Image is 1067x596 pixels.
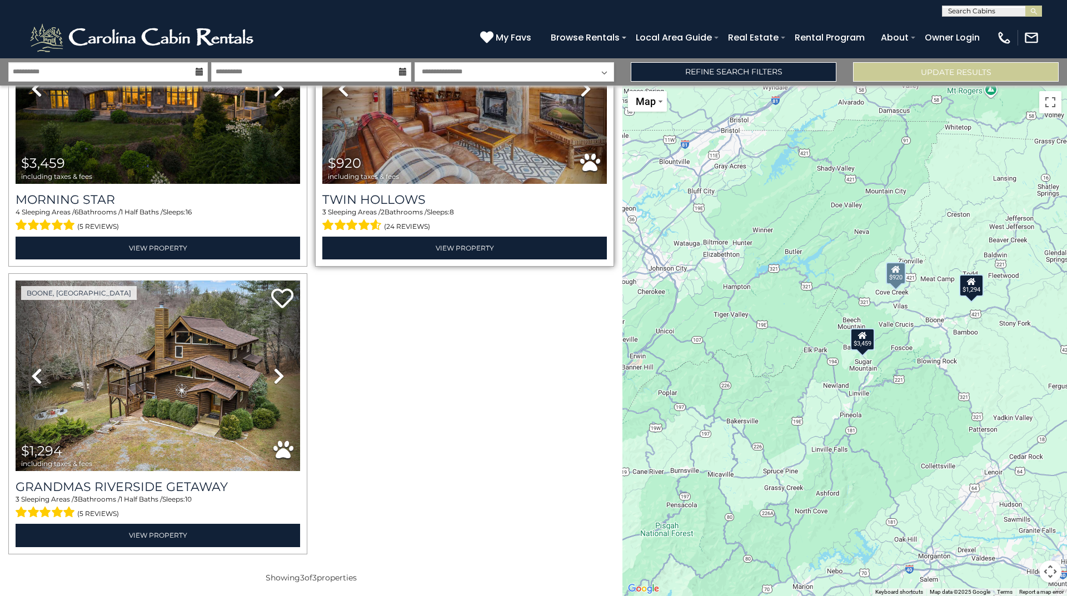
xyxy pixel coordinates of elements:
a: Browse Rentals [545,28,625,47]
a: Owner Login [919,28,985,47]
span: including taxes & fees [21,460,92,467]
span: including taxes & fees [21,173,92,180]
div: $3,459 [850,328,875,350]
span: 8 [450,208,454,216]
p: Showing of properties [8,572,614,583]
span: (5 reviews) [77,219,119,234]
span: 10 [185,495,192,503]
span: 3 [322,208,326,216]
img: mail-regular-white.png [1024,30,1039,46]
span: Map data ©2025 Google [930,589,990,595]
span: Map [636,96,656,107]
span: 3 [74,495,78,503]
button: Map camera controls [1039,560,1061,583]
a: View Property [16,237,300,259]
a: Open this area in Google Maps (opens a new window) [625,582,662,596]
span: $3,459 [21,155,65,171]
img: White-1-2.png [28,21,258,54]
img: Google [625,582,662,596]
span: including taxes & fees [328,173,399,180]
div: Sleeping Areas / Bathrooms / Sleeps: [322,207,607,234]
span: 4 [16,208,20,216]
a: Refine Search Filters [631,62,836,82]
span: 1 Half Baths / [120,495,162,503]
span: $1,294 [21,443,62,459]
span: 3 [312,573,317,583]
span: (24 reviews) [384,219,430,234]
span: 6 [74,208,78,216]
a: Twin Hollows [322,192,607,207]
div: Sleeping Areas / Bathrooms / Sleeps: [16,494,300,521]
span: 3 [300,573,305,583]
span: 2 [381,208,385,216]
button: Keyboard shortcuts [875,588,923,596]
a: Morning Star [16,192,300,207]
a: Grandmas Riverside Getaway [16,479,300,494]
a: Report a map error [1019,589,1064,595]
div: $920 [886,262,906,284]
a: Add to favorites [271,287,293,311]
div: Sleeping Areas / Bathrooms / Sleeps: [16,207,300,234]
img: phone-regular-white.png [996,30,1012,46]
a: My Favs [480,31,534,45]
span: My Favs [496,31,531,44]
span: $920 [328,155,361,171]
a: Boone, [GEOGRAPHIC_DATA] [21,286,137,300]
img: thumbnail_163365011.jpeg [16,281,300,471]
a: View Property [322,237,607,259]
button: Change map style [628,91,667,112]
button: Toggle fullscreen view [1039,91,1061,113]
a: Local Area Guide [630,28,717,47]
a: About [875,28,914,47]
span: 3 [16,495,19,503]
span: (5 reviews) [77,507,119,521]
button: Update Results [853,62,1059,82]
a: Terms (opens in new tab) [997,589,1013,595]
div: $1,294 [959,274,984,297]
a: Rental Program [789,28,870,47]
a: View Property [16,524,300,547]
a: Real Estate [722,28,784,47]
span: 1 Half Baths / [121,208,163,216]
span: 16 [186,208,192,216]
